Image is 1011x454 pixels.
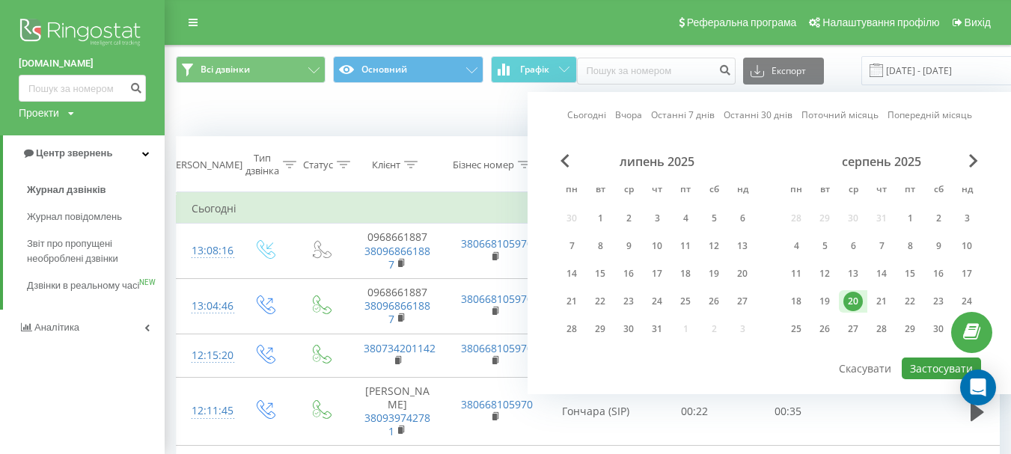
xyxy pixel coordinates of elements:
div: пт 11 лип 2025 р. [671,235,700,257]
button: Графік [491,56,577,83]
span: Графік [520,64,549,75]
abbr: середа [617,180,640,202]
button: Експорт [743,58,824,85]
div: 10 [647,236,667,256]
div: 22 [590,292,610,311]
a: Журнал дзвінків [27,177,165,203]
a: 380734201142 [364,341,436,355]
div: пт 29 серп 2025 р. [896,318,924,340]
div: ср 27 серп 2025 р. [839,318,867,340]
a: Дзвінки в реальному часіNEW [27,272,165,299]
div: сб 2 серп 2025 р. [924,207,953,230]
div: чт 31 лип 2025 р. [643,318,671,340]
div: ср 9 лип 2025 р. [614,235,643,257]
div: нд 13 лип 2025 р. [728,235,757,257]
abbr: п’ятниця [899,180,921,202]
span: Реферальна програма [687,16,797,28]
div: нд 27 лип 2025 р. [728,290,757,313]
td: Гончара (SIP) [543,377,648,446]
div: 27 [843,319,863,339]
div: липень 2025 [558,154,757,169]
abbr: п’ятниця [674,180,697,202]
div: ср 13 серп 2025 р. [839,263,867,285]
div: 24 [957,292,977,311]
div: 5 [815,236,834,256]
div: 12:15:20 [192,341,222,370]
div: 20 [733,264,752,283]
span: Журнал повідомлень [27,209,122,224]
a: Центр звернень [3,135,165,171]
abbr: середа [842,180,864,202]
div: сб 26 лип 2025 р. [700,290,728,313]
div: вт 22 лип 2025 р. [586,290,614,313]
abbr: вівторок [589,180,611,202]
div: 28 [562,319,581,339]
div: 23 [619,292,638,311]
div: 8 [590,236,610,256]
div: 7 [562,236,581,256]
div: 13:04:46 [192,292,222,321]
div: вт 19 серп 2025 р. [810,290,839,313]
div: 13 [843,264,863,283]
div: 30 [929,319,948,339]
div: 21 [562,292,581,311]
span: Центр звернень [36,147,112,159]
div: сб 12 лип 2025 р. [700,235,728,257]
div: 26 [815,319,834,339]
span: Журнал дзвінків [27,182,106,197]
a: Останні 7 днів [651,108,715,122]
a: Вчора [615,108,642,122]
div: 12:11:45 [192,396,222,426]
div: Open Intercom Messenger [960,369,996,405]
div: 6 [733,209,752,228]
div: пт 25 лип 2025 р. [671,290,700,313]
div: 16 [929,264,948,283]
abbr: неділя [956,180,978,202]
div: 18 [676,264,695,283]
div: 29 [590,319,610,339]
div: пн 28 лип 2025 р. [558,318,586,340]
div: сб 5 лип 2025 р. [700,207,728,230]
span: Previous Month [561,154,569,168]
div: 7 [872,236,891,256]
div: Клієнт [372,159,400,171]
div: 29 [900,319,920,339]
span: Аналiтика [34,322,79,333]
div: [PERSON_NAME] [167,159,242,171]
a: 380668105970 [461,397,533,411]
a: [DOMAIN_NAME] [19,56,146,71]
div: вт 12 серп 2025 р. [810,263,839,285]
div: 30 [619,319,638,339]
div: чт 24 лип 2025 р. [643,290,671,313]
td: 0968661887 [349,224,446,279]
span: Налаштування профілю [822,16,939,28]
div: нд 3 серп 2025 р. [953,207,981,230]
div: 19 [815,292,834,311]
div: 28 [872,319,891,339]
span: Вихід [965,16,991,28]
div: 15 [900,264,920,283]
a: Попередній місяць [888,108,972,122]
span: Next Month [969,154,978,168]
a: Сьогодні [567,108,606,122]
div: 26 [704,292,724,311]
input: Пошук за номером [19,75,146,102]
div: 11 [786,264,806,283]
td: 00:22 [648,377,742,446]
div: пн 4 серп 2025 р. [782,235,810,257]
div: Тип дзвінка [245,152,279,177]
div: сб 19 лип 2025 р. [700,263,728,285]
div: чт 7 серп 2025 р. [867,235,896,257]
div: 3 [647,209,667,228]
div: 10 [957,236,977,256]
div: 12 [704,236,724,256]
input: Пошук за номером [577,58,736,85]
div: 1 [900,209,920,228]
span: Всі дзвінки [201,64,250,76]
div: 24 [647,292,667,311]
a: Звіт про пропущені необроблені дзвінки [27,230,165,272]
div: вт 15 лип 2025 р. [586,263,614,285]
div: вт 26 серп 2025 р. [810,318,839,340]
div: ср 16 лип 2025 р. [614,263,643,285]
div: пн 11 серп 2025 р. [782,263,810,285]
